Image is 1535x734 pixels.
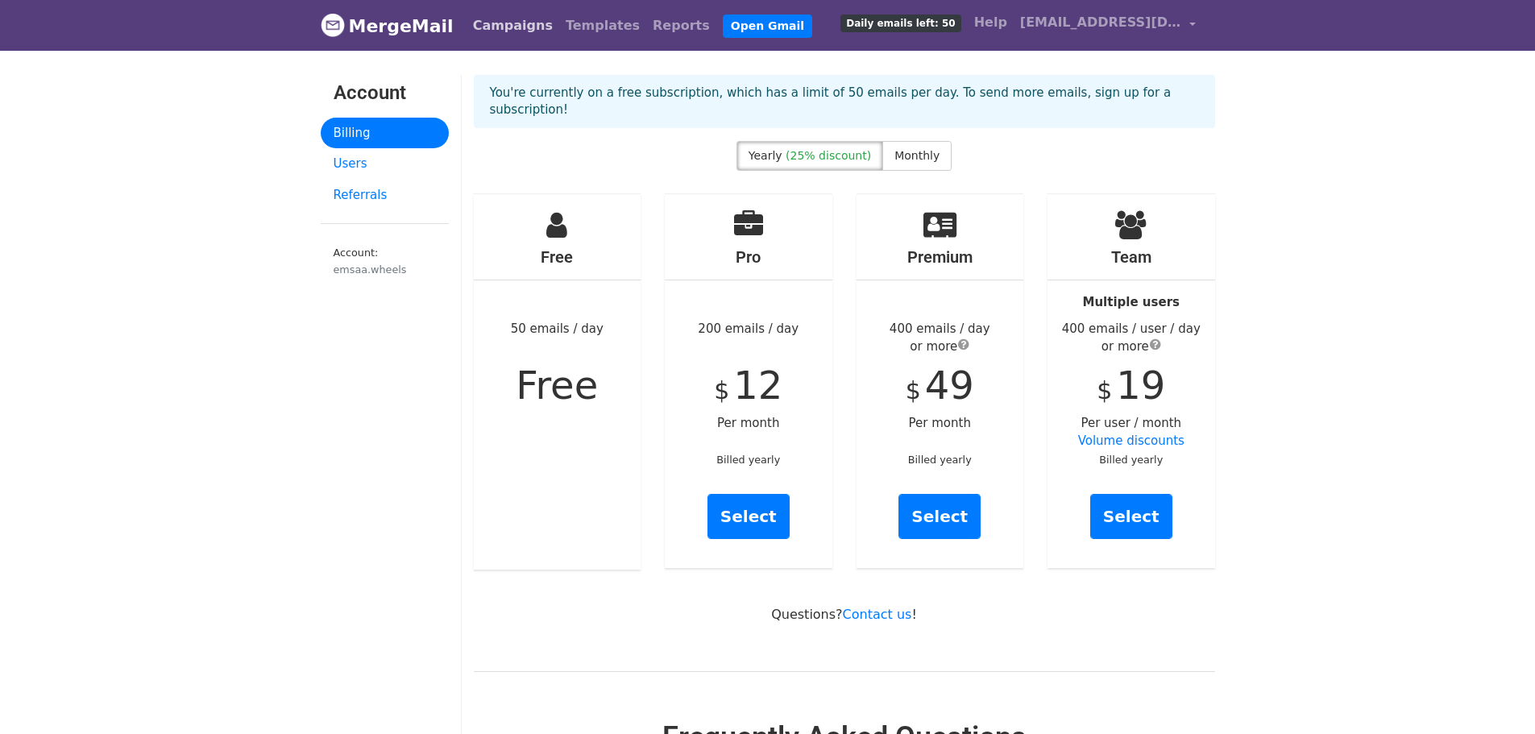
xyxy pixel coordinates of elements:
span: (25% discount) [786,149,871,162]
a: Campaigns [467,10,559,42]
div: Per user / month [1048,194,1215,568]
span: Free [516,363,598,408]
a: Select [1090,494,1172,539]
h3: Account [334,81,436,105]
p: You're currently on a free subscription, which has a limit of 50 emails per day. To send more ema... [490,85,1199,118]
iframe: Chat Widget [1454,657,1535,734]
h4: Premium [857,247,1024,267]
h4: Team [1048,247,1215,267]
a: Users [321,148,449,180]
div: Per month [857,194,1024,568]
div: 400 emails / day or more [857,320,1024,356]
a: Templates [559,10,646,42]
div: 400 emails / user / day or more [1048,320,1215,356]
span: 12 [733,363,782,408]
div: 200 emails / day Per month [665,194,832,568]
small: Billed yearly [716,454,780,466]
div: 50 emails / day [474,194,641,570]
span: [EMAIL_ADDRESS][DOMAIN_NAME] [1020,13,1181,32]
a: Volume discounts [1078,433,1184,448]
a: Reports [646,10,716,42]
a: Referrals [321,180,449,211]
a: MergeMail [321,9,454,43]
a: Daily emails left: 50 [834,6,967,39]
h4: Free [474,247,641,267]
span: $ [906,376,921,404]
small: Billed yearly [908,454,972,466]
div: emsaa.wheels [334,262,436,277]
a: Billing [321,118,449,149]
span: $ [714,376,729,404]
a: Contact us [843,607,912,622]
h4: Pro [665,247,832,267]
span: 19 [1116,363,1165,408]
img: MergeMail logo [321,13,345,37]
a: Open Gmail [723,15,812,38]
small: Account: [334,247,436,277]
span: Yearly [749,149,782,162]
a: [EMAIL_ADDRESS][DOMAIN_NAME] [1014,6,1202,44]
a: Help [968,6,1014,39]
span: Monthly [894,149,940,162]
span: 49 [925,363,974,408]
p: Questions? ! [474,606,1215,623]
a: Select [898,494,981,539]
small: Billed yearly [1099,454,1163,466]
span: $ [1097,376,1112,404]
strong: Multiple users [1083,295,1180,309]
a: Select [707,494,790,539]
span: Daily emails left: 50 [840,15,960,32]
